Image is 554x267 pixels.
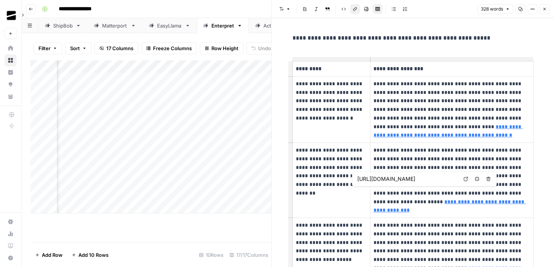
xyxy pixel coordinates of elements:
button: Filter [34,42,62,54]
a: ActiveCampaign [249,18,317,33]
a: Insights [5,66,17,78]
span: Sort [70,44,80,52]
a: ShipBob [38,18,87,33]
span: Add Row [42,251,63,259]
a: Usage [5,228,17,240]
a: Learning Hub [5,240,17,252]
span: Row Height [211,44,239,52]
a: Settings [5,216,17,228]
button: Row Height [200,42,243,54]
a: EasyLlama [142,18,197,33]
div: ActiveCampaign [263,22,303,29]
span: 17 Columns [106,44,133,52]
div: 10 Rows [196,249,226,261]
a: Matterport [87,18,142,33]
a: Your Data [5,91,17,103]
button: Help + Support [5,252,17,264]
a: Browse [5,54,17,66]
button: Undo [246,42,276,54]
span: Undo [258,44,271,52]
a: Enterpret [197,18,249,33]
a: Home [5,42,17,54]
div: 17/17 Columns [226,249,271,261]
button: 328 words [477,4,513,14]
img: OGM Logo [5,9,18,22]
div: Enterpret [211,22,234,29]
span: 328 words [481,6,503,12]
button: Add Row [31,249,67,261]
span: Freeze Columns [153,44,192,52]
button: Sort [65,42,92,54]
span: Filter [38,44,51,52]
button: 17 Columns [95,42,138,54]
div: Matterport [102,22,128,29]
a: Opportunities [5,78,17,91]
button: Add 10 Rows [67,249,113,261]
button: Workspace: OGM [5,6,17,25]
button: Freeze Columns [141,42,197,54]
div: EasyLlama [157,22,182,29]
span: Add 10 Rows [78,251,109,259]
div: ShipBob [53,22,73,29]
